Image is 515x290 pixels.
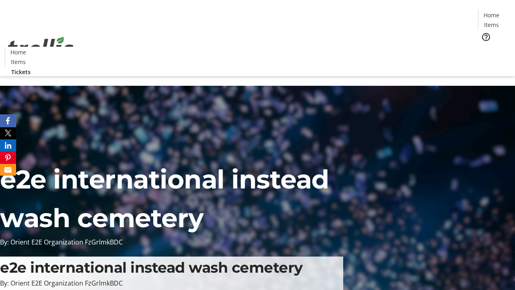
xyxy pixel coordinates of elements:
span: Home [10,48,26,56]
img: Orient E2E Organization FzGrlmkBDC's Logo [5,28,76,68]
a: Tickets [478,47,510,55]
a: Home [5,48,31,56]
span: Tickets [484,47,504,55]
a: Items [5,58,31,66]
span: Home [484,11,499,19]
span: Tickets [11,68,31,76]
a: Items [478,21,504,29]
span: Items [11,58,26,66]
button: Help [478,29,494,45]
a: Tickets [5,68,37,76]
a: Home [478,11,504,19]
span: Items [484,21,499,29]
